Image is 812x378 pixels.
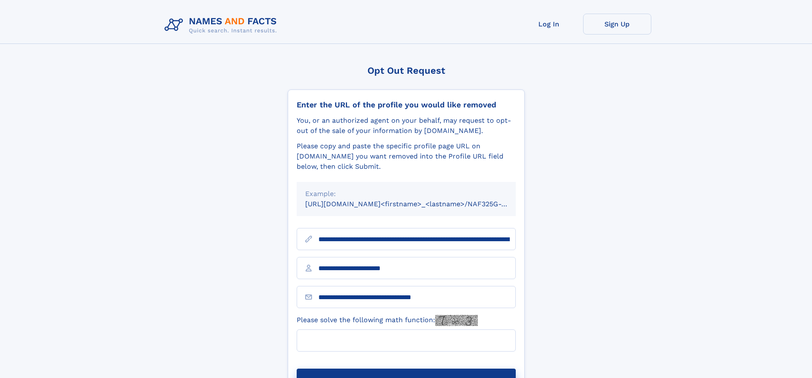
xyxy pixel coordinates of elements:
small: [URL][DOMAIN_NAME]<firstname>_<lastname>/NAF325G-xxxxxxxx [305,200,532,208]
div: Example: [305,189,507,199]
label: Please solve the following math function: [297,315,478,326]
a: Sign Up [583,14,651,35]
div: Opt Out Request [288,65,525,76]
div: Enter the URL of the profile you would like removed [297,100,516,110]
div: Please copy and paste the specific profile page URL on [DOMAIN_NAME] you want removed into the Pr... [297,141,516,172]
div: You, or an authorized agent on your behalf, may request to opt-out of the sale of your informatio... [297,115,516,136]
a: Log In [515,14,583,35]
img: Logo Names and Facts [161,14,284,37]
